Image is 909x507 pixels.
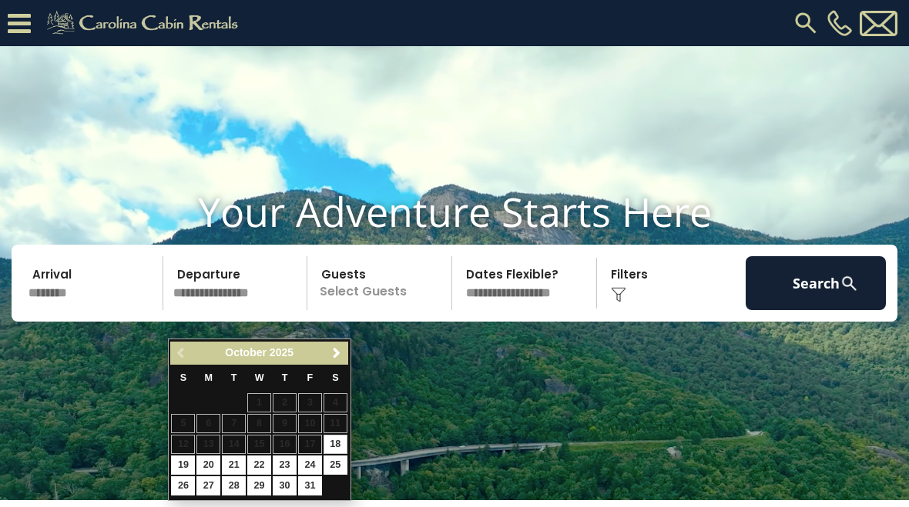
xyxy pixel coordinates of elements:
a: 27 [196,476,220,495]
button: Search [746,256,886,310]
a: Next [327,344,347,363]
a: 28 [222,476,246,495]
a: 19 [171,455,195,475]
a: 23 [273,455,297,475]
a: 20 [196,455,220,475]
a: 26 [171,476,195,495]
span: October [225,346,267,359]
span: Monday [205,372,213,383]
span: Thursday [282,372,288,383]
a: 22 [247,455,271,475]
span: Tuesday [231,372,237,383]
span: Next [330,347,343,359]
img: filter--v1.png [611,287,626,302]
p: Select Guests [312,256,451,310]
a: 30 [273,476,297,495]
span: Friday [307,372,314,383]
img: search-regular.svg [792,9,820,37]
a: 18 [324,435,347,454]
span: Sunday [180,372,186,383]
a: 29 [247,476,271,495]
h1: Your Adventure Starts Here [12,188,897,235]
img: Khaki-logo.png [39,8,251,38]
span: Saturday [332,372,338,383]
span: Wednesday [255,372,264,383]
span: 2025 [270,346,293,359]
a: 31 [298,476,322,495]
a: [PHONE_NUMBER] [823,10,856,36]
a: 24 [298,455,322,475]
a: 25 [324,455,347,475]
a: 21 [222,455,246,475]
img: search-regular-white.png [840,274,859,293]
